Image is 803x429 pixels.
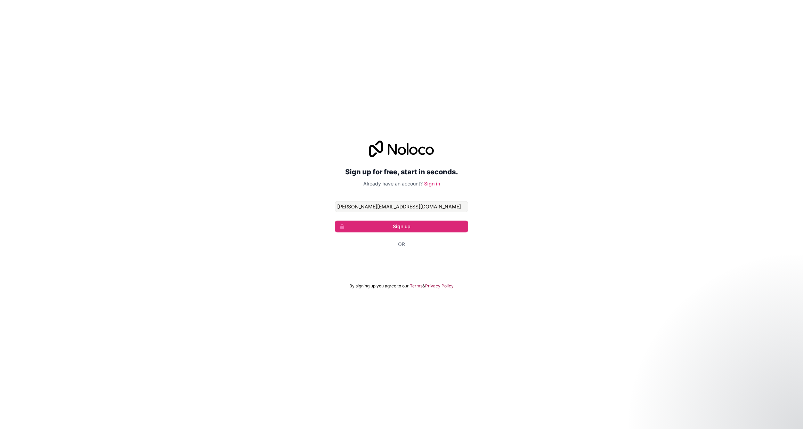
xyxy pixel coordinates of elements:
[398,241,405,248] span: Or
[335,201,468,212] input: Email address
[425,283,454,289] a: Privacy Policy
[422,283,425,289] span: &
[349,283,409,289] span: By signing up you agree to our
[363,181,423,186] span: Already have an account?
[335,166,468,178] h2: Sign up for free, start in seconds.
[410,283,422,289] a: Terms
[331,255,472,271] iframe: Sign in with Google Button
[424,181,440,186] a: Sign in
[335,255,468,271] div: Sign in with Google. Opens in new tab
[335,221,468,232] button: Sign up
